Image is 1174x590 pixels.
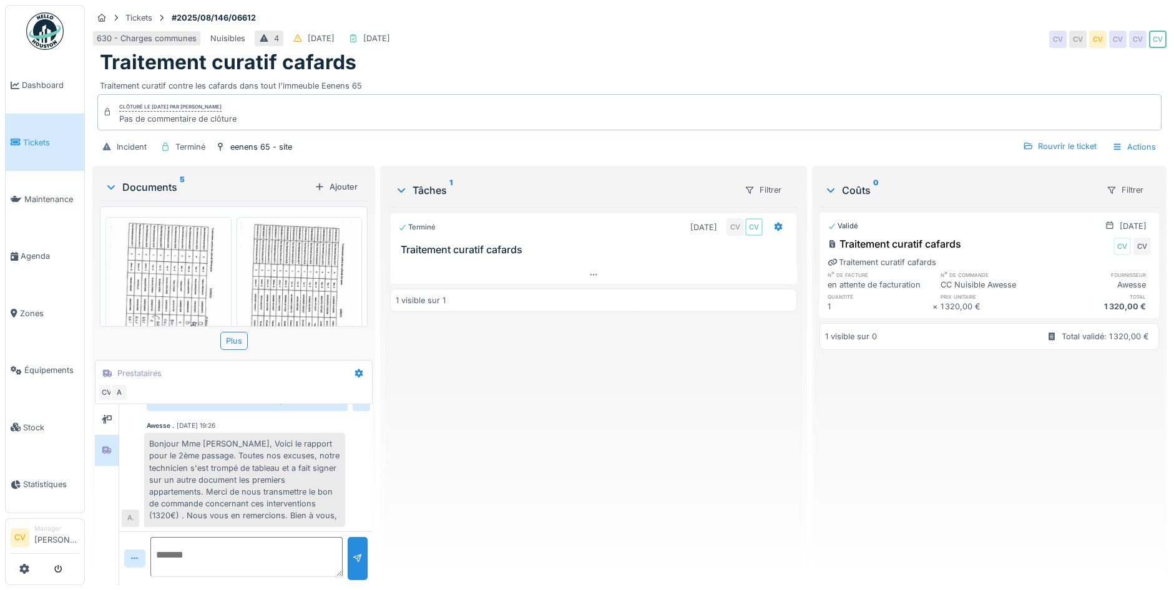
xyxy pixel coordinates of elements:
[745,218,763,236] div: CV
[941,293,1046,301] h6: prix unitaire
[941,301,1046,312] div: 1 320,00 €
[6,114,84,170] a: Tickets
[177,421,215,430] div: [DATE] 19:26
[873,183,879,198] sup: 0
[11,528,29,547] li: CV
[1113,238,1131,255] div: CV
[6,399,84,455] a: Stock
[1133,238,1151,255] div: CV
[828,236,961,251] div: Traitement curatif cafards
[739,181,787,199] div: Filtrer
[210,32,245,44] div: Nuisibles
[932,301,941,312] div: ×
[828,221,858,231] div: Validé
[941,271,1046,279] h6: n° de commande
[220,332,248,350] div: Plus
[23,478,79,490] span: Statistiques
[690,221,717,233] div: [DATE]
[828,271,933,279] h6: n° de facture
[1045,293,1151,301] h6: total
[396,294,446,306] div: 1 visible sur 1
[34,524,79,533] div: Manager
[1107,138,1162,156] div: Actions
[1045,279,1151,291] div: Awesse
[125,12,152,24] div: Tickets
[1149,31,1167,48] div: CV
[98,384,115,401] div: CV
[6,228,84,284] a: Agenda
[175,141,205,153] div: Terminé
[11,524,79,554] a: CV Manager[PERSON_NAME]
[395,183,734,198] div: Tâches
[21,250,79,262] span: Agenda
[180,180,185,195] sup: 5
[398,222,436,233] div: Terminé
[167,12,261,24] strong: #2025/08/146/06612
[23,422,79,433] span: Stock
[110,384,128,401] div: A
[1120,220,1147,232] div: [DATE]
[100,75,1159,92] div: Traitement curatif contre les cafards dans tout l'immeuble Eenens 65
[97,32,197,44] div: 630 - Charges communes
[34,524,79,551] li: [PERSON_NAME]
[119,113,237,125] div: Pas de commentaire de clôture
[109,220,228,389] img: u5zi6ua7k2yo6d5yeclasggbmyie
[828,301,933,312] div: 1
[401,244,791,256] h3: Traitement curatif cafards
[825,331,877,342] div: 1 visible sur 0
[1045,301,1151,312] div: 1 320,00 €
[824,183,1096,198] div: Coûts
[828,279,933,291] div: en attente de facturation
[1129,31,1147,48] div: CV
[363,32,390,44] div: [DATE]
[230,141,292,153] div: eenens 65 - site
[1045,271,1151,279] h6: fournisseur
[23,137,79,148] span: Tickets
[6,285,84,342] a: Zones
[941,279,1046,291] div: CC Nuisible Awesse
[1069,31,1087,48] div: CV
[26,12,64,50] img: Badge_color-CXgf-gQk.svg
[1062,331,1149,342] div: Total validé: 1 320,00 €
[20,307,79,319] span: Zones
[6,342,84,399] a: Équipements
[144,433,345,526] div: Bonjour Mme [PERSON_NAME], Voici le rapport pour le 2ème passage. Toutes nos excuses, notre techn...
[6,171,84,228] a: Maintenance
[240,220,360,389] img: ot7e0g3ykc3gznwbm39lho6v7268
[1089,31,1107,48] div: CV
[6,456,84,513] a: Statistiques
[1109,31,1127,48] div: CV
[828,256,936,268] div: Traitement curatif cafards
[1101,181,1149,199] div: Filtrer
[726,218,744,236] div: CV
[105,180,310,195] div: Documents
[1018,138,1102,155] div: Rouvrir le ticket
[117,367,162,379] div: Prestataires
[449,183,452,198] sup: 1
[1049,31,1067,48] div: CV
[828,293,933,301] h6: quantité
[147,421,174,430] div: Awesse .
[6,57,84,114] a: Dashboard
[117,141,147,153] div: Incident
[274,32,279,44] div: 4
[310,178,363,195] div: Ajouter
[100,51,356,74] h1: Traitement curatif cafards
[119,103,222,112] div: Clôturé le [DATE] par [PERSON_NAME]
[22,79,79,91] span: Dashboard
[308,32,335,44] div: [DATE]
[24,193,79,205] span: Maintenance
[24,364,79,376] span: Équipements
[122,510,139,527] div: A.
